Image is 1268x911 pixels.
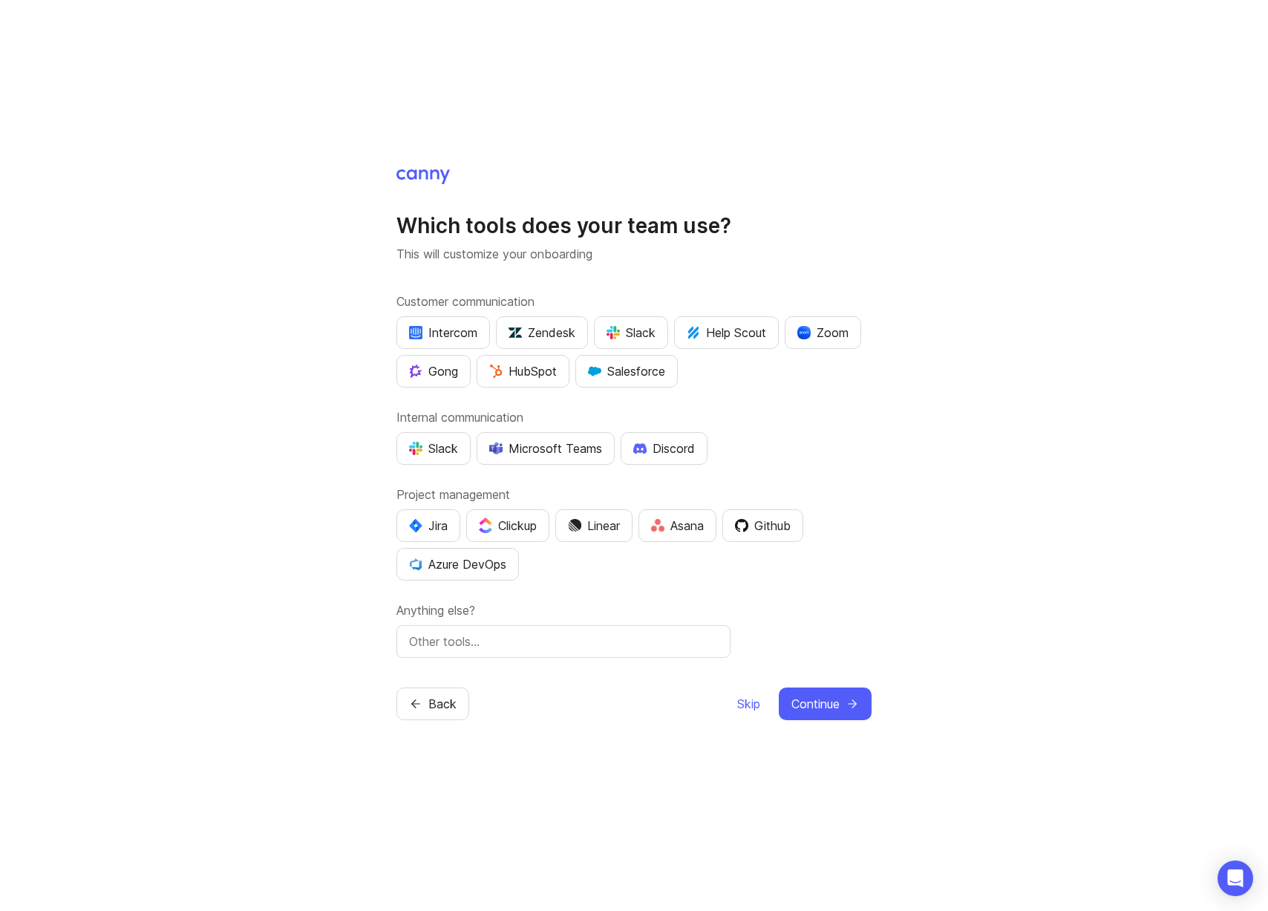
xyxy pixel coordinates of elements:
div: Open Intercom Messenger [1218,861,1253,896]
button: Intercom [396,316,490,349]
div: Gong [409,362,458,380]
span: Back [428,695,457,713]
button: Gong [396,355,471,388]
div: Jira [409,517,448,535]
span: Continue [791,695,840,713]
p: This will customize your onboarding [396,245,872,263]
img: qKnp5cUisfhcFQGr1t296B61Fm0WkUVwBZaiVE4uNRmEGBFetJMz8xGrgPHqF1mLDIG816Xx6Jz26AFmkmT0yuOpRCAR7zRpG... [409,365,422,378]
div: Slack [607,324,656,342]
span: Skip [737,695,760,713]
div: Clickup [479,517,537,535]
label: Project management [396,486,872,503]
div: Discord [633,440,695,457]
button: Asana [638,509,716,542]
label: Internal communication [396,408,872,426]
img: svg+xml;base64,PHN2ZyB4bWxucz0iaHR0cDovL3d3dy53My5vcmcvMjAwMC9zdmciIHZpZXdCb3g9IjAgMCA0MC4zNDMgND... [409,519,422,532]
div: HubSpot [489,362,557,380]
button: Discord [621,432,707,465]
div: Microsoft Teams [489,440,602,457]
img: D0GypeOpROL5AAAAAElFTkSuQmCC [489,442,503,454]
img: GKxMRLiRsgdWqxrdBeWfGK5kaZ2alx1WifDSa2kSTsK6wyJURKhUuPoQRYzjholVGzT2A2owx2gHwZoyZHHCYJ8YNOAZj3DSg... [588,365,601,378]
label: Anything else? [396,601,872,619]
div: Azure DevOps [409,555,506,573]
button: Back [396,688,469,720]
div: Slack [409,440,458,457]
button: Linear [555,509,633,542]
button: Github [722,509,803,542]
div: Zendesk [509,324,575,342]
h1: Which tools does your team use? [396,212,872,239]
img: eRR1duPH6fQxdnSV9IruPjCimau6md0HxlPR81SIPROHX1VjYjAN9a41AAAAAElFTkSuQmCC [409,326,422,339]
button: Clickup [466,509,549,542]
button: Help Scout [674,316,779,349]
img: Rf5nOJ4Qh9Y9HAAAAAElFTkSuQmCC [651,519,664,532]
button: Salesforce [575,355,678,388]
input: Other tools… [409,633,718,650]
img: Canny Home [396,169,450,184]
img: YKcwp4sHBXAAAAAElFTkSuQmCC [409,558,422,571]
button: HubSpot [477,355,569,388]
img: UniZRqrCPz6BHUWevMzgDJ1FW4xaGg2egd7Chm8uY0Al1hkDyjqDa8Lkk0kDEdqKkBok+T4wfoD0P0o6UMciQ8AAAAASUVORK... [509,326,522,339]
div: Asana [651,517,704,535]
div: Zoom [797,324,849,342]
img: j83v6vj1tgY2AAAAABJRU5ErkJggg== [479,517,492,533]
img: WIAAAAASUVORK5CYII= [409,442,422,455]
div: Intercom [409,324,477,342]
button: Slack [396,432,471,465]
div: Help Scout [687,324,766,342]
img: Dm50RERGQWO2Ei1WzHVviWZlaLVriU9uRN6E+tIr91ebaDbMKKPDpFbssSuEG21dcGXkrKsuOVPwCeFJSFAIOxgiKgL2sFHRe... [568,519,581,532]
button: Azure DevOps [396,548,519,581]
button: Continue [779,688,872,720]
div: Github [735,517,791,535]
label: Customer communication [396,293,872,310]
img: 0D3hMmx1Qy4j6AAAAAElFTkSuQmCC [735,519,748,532]
button: Zendesk [496,316,588,349]
button: Zoom [785,316,861,349]
img: xLHbn3khTPgAAAABJRU5ErkJggg== [797,326,811,339]
img: G+3M5qq2es1si5SaumCnMN47tP1CvAZneIVX5dcx+oz+ZLhv4kfP9DwAAAABJRU5ErkJggg== [489,365,503,378]
img: +iLplPsjzba05dttzK064pds+5E5wZnCVbuGoLvBrYdmEPrXTzGo7zG60bLEREEjvOjaG9Saez5xsOEAbxBwOP6dkea84XY9O... [633,443,647,453]
img: kV1LT1TqjqNHPtRK7+FoaplE1qRq1yqhg056Z8K5Oc6xxgIuf0oNQ9LelJqbcyPisAf0C9LDpX5UIuAAAAAElFTkSuQmCC [687,326,700,339]
div: Linear [568,517,620,535]
img: WIAAAAASUVORK5CYII= [607,326,620,339]
button: Jira [396,509,460,542]
button: Microsoft Teams [477,432,615,465]
div: Salesforce [588,362,665,380]
button: Skip [736,688,761,720]
button: Slack [594,316,668,349]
